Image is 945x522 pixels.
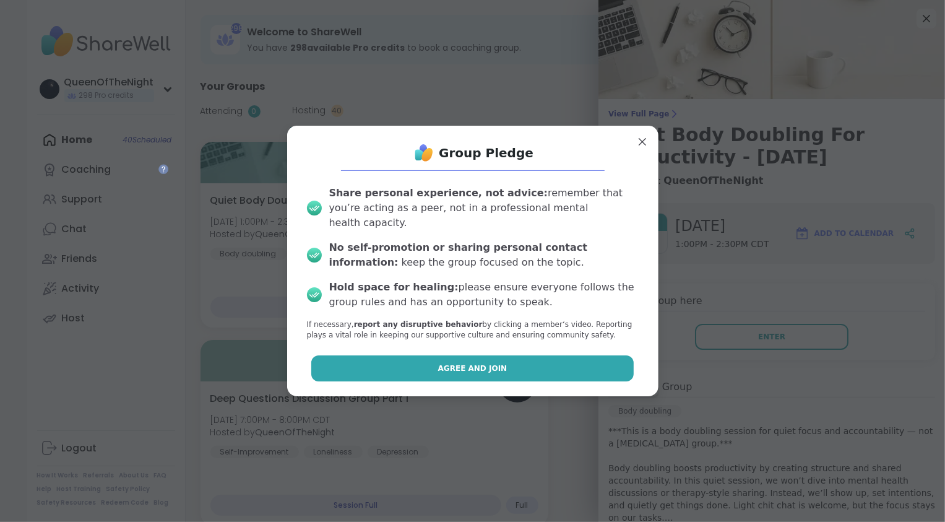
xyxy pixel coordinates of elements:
[158,164,168,174] iframe: Spotlight
[329,241,588,268] b: No self-promotion or sharing personal contact information:
[439,144,533,162] h1: Group Pledge
[311,355,634,381] button: Agree and Join
[329,187,548,199] b: Share personal experience, not advice:
[329,240,639,270] div: keep the group focused on the topic.
[354,320,483,329] b: report any disruptive behavior
[412,141,436,165] img: ShareWell Logo
[329,186,639,230] div: remember that you’re acting as a peer, not in a professional mental health capacity.
[438,363,507,374] span: Agree and Join
[307,320,639,341] p: If necessary, by clicking a member‘s video. Reporting plays a vital role in keeping our supportiv...
[329,281,459,293] b: Hold space for healing:
[329,280,639,310] div: please ensure everyone follows the group rules and has an opportunity to speak.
